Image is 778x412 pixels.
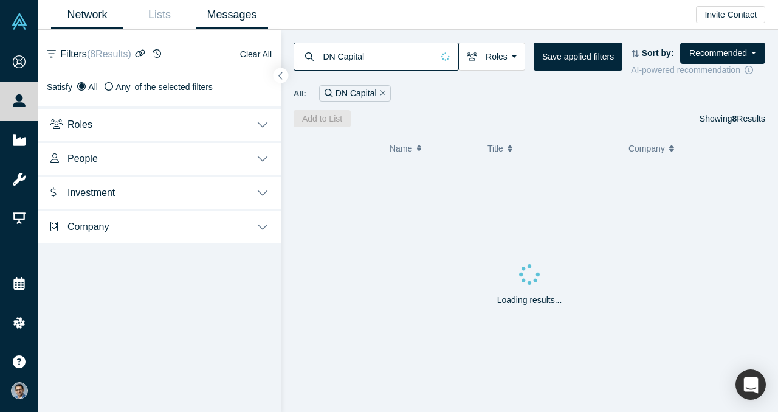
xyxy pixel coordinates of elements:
button: Save applied filters [534,43,622,71]
span: All: [294,88,306,100]
span: All [88,82,98,92]
button: Roles [38,106,281,141]
span: Title [487,136,503,161]
span: People [67,153,98,164]
button: Name [390,136,475,161]
span: ( 8 Results) [87,49,131,59]
button: Company [628,136,757,161]
img: Alchemist Vault Logo [11,13,28,30]
div: DN Capital [319,85,391,102]
div: Showing [700,110,765,127]
a: Messages [196,1,268,29]
input: Search by name, title, company, summary, expertise, investment criteria or topics of focus [322,42,433,71]
strong: Sort by: [642,48,674,58]
button: Company [38,209,281,243]
button: Remove Filter [377,86,386,100]
strong: 8 [732,114,737,124]
button: People [38,141,281,175]
button: Invite Contact [696,6,765,23]
div: AI-powered recommendation [631,64,765,77]
button: Clear All [239,47,272,61]
button: Roles [458,43,525,71]
span: Results [732,114,765,124]
button: Add to List [294,110,351,127]
span: Roles [67,119,92,130]
span: Any [115,82,130,92]
span: Name [390,136,412,161]
button: Investment [38,175,281,209]
a: Lists [123,1,196,29]
img: VP Singh's Account [11,382,28,399]
span: Filters [60,47,131,61]
span: Company [628,136,665,161]
div: Satisfy of the selected filters [47,81,272,94]
button: Title [487,136,616,161]
button: Recommended [680,43,765,64]
span: Company [67,221,109,232]
p: Loading results... [497,294,562,307]
a: Network [51,1,123,29]
span: Investment [67,187,115,198]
